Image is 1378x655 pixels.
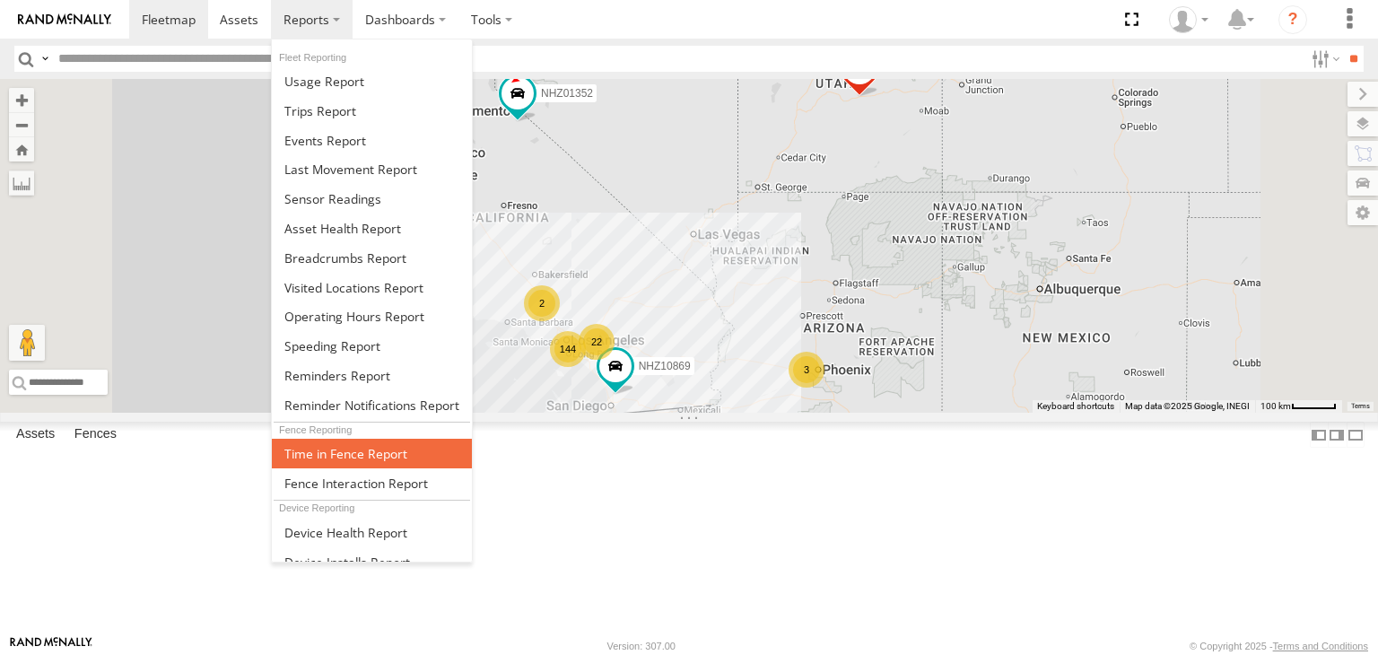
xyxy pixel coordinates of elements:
[272,547,472,577] a: Device Installs Report
[1347,422,1365,448] label: Hide Summary Table
[9,88,34,112] button: Zoom in
[550,331,586,367] div: 144
[524,285,560,321] div: 2
[9,137,34,162] button: Zoom Home
[9,325,45,361] button: Drag Pegman onto the map to open Street View
[639,360,691,372] span: NHZ10869
[9,170,34,196] label: Measure
[1125,401,1250,411] span: Map data ©2025 Google, INEGI
[272,361,472,390] a: Reminders Report
[1351,403,1370,410] a: Terms (opens in new tab)
[272,331,472,361] a: Fleet Speed Report
[272,518,472,547] a: Device Health Report
[607,641,676,651] div: Version: 307.00
[1328,422,1346,448] label: Dock Summary Table to the Right
[272,214,472,243] a: Asset Health Report
[272,468,472,498] a: Fence Interaction Report
[789,352,824,388] div: 3
[1347,200,1378,225] label: Map Settings
[272,154,472,184] a: Last Movement Report
[9,112,34,137] button: Zoom out
[18,13,111,26] img: rand-logo.svg
[65,423,126,448] label: Fences
[272,301,472,331] a: Asset Operating Hours Report
[272,126,472,155] a: Full Events Report
[7,423,64,448] label: Assets
[1190,641,1368,651] div: © Copyright 2025 -
[272,243,472,273] a: Breadcrumbs Report
[272,96,472,126] a: Trips Report
[10,637,92,655] a: Visit our Website
[272,273,472,302] a: Visited Locations Report
[579,324,615,360] div: 22
[272,66,472,96] a: Usage Report
[1273,641,1368,651] a: Terms and Conditions
[541,87,593,100] span: NHZ01352
[1163,6,1215,33] div: Zulema McIntosch
[1037,400,1114,413] button: Keyboard shortcuts
[1255,400,1342,413] button: Map Scale: 100 km per 47 pixels
[1278,5,1307,34] i: ?
[272,390,472,420] a: Service Reminder Notifications Report
[1304,46,1343,72] label: Search Filter Options
[272,184,472,214] a: Sensor Readings
[1260,401,1291,411] span: 100 km
[1310,422,1328,448] label: Dock Summary Table to the Left
[272,439,472,468] a: Time in Fences Report
[38,46,52,72] label: Search Query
